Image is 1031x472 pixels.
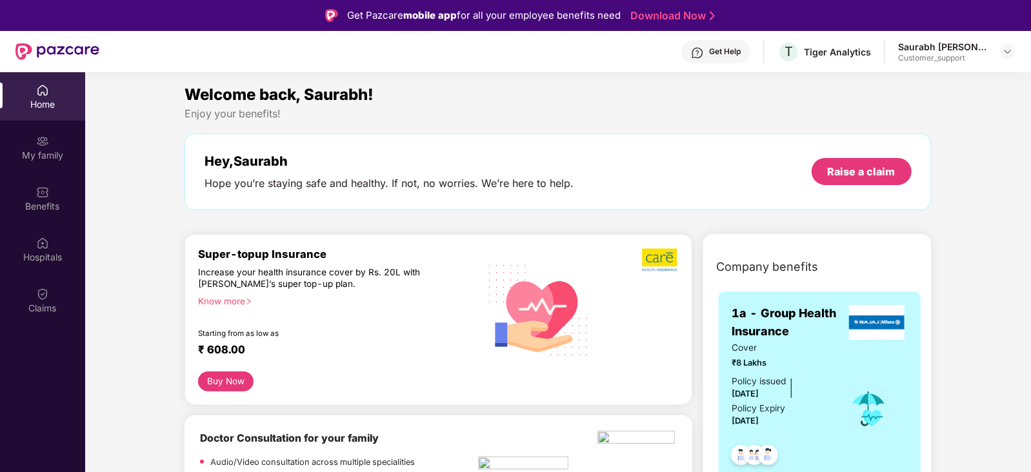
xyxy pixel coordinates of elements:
span: 1a - Group Health Insurance [732,304,846,341]
span: [DATE] [732,416,759,426]
div: Starting from as low as [198,329,423,338]
img: New Pazcare Logo [15,43,99,60]
strong: mobile app [403,9,457,21]
button: Buy Now [198,371,253,391]
div: Super-topup Insurance [198,248,478,261]
a: Download Now [630,9,711,23]
div: Hope you’re staying safe and healthy. If not, no worries. We’re here to help. [205,177,574,190]
div: Raise a claim [828,164,896,179]
div: Policy Expiry [732,402,785,416]
span: Welcome back, Saurabh! [185,85,374,104]
div: ₹ 608.00 [198,343,465,359]
div: Customer_support [898,53,988,63]
img: svg+xml;base64,PHN2ZyB4bWxucz0iaHR0cDovL3d3dy53My5vcmcvMjAwMC9zdmciIHhtbG5zOnhsaW5rPSJodHRwOi8vd3... [479,248,599,370]
img: b5dec4f62d2307b9de63beb79f102df3.png [642,248,679,272]
div: Policy issued [732,375,786,389]
img: svg+xml;base64,PHN2ZyBpZD0iSG9tZSIgeG1sbnM9Imh0dHA6Ly93d3cudzMub3JnLzIwMDAvc3ZnIiB3aWR0aD0iMjAiIG... [36,84,49,97]
div: Hey, Saurabh [205,153,574,169]
div: Increase your health insurance cover by Rs. 20L with [PERSON_NAME]’s super top-up plan. [198,266,423,290]
img: insurerLogo [849,305,905,340]
div: Tiger Analytics [804,46,871,58]
img: svg+xml;base64,PHN2ZyBpZD0iQ2xhaW0iIHhtbG5zPSJodHRwOi8vd3d3LnczLm9yZy8yMDAwL3N2ZyIgd2lkdGg9IjIwIi... [36,288,49,300]
span: T [785,44,793,59]
div: Know more [198,295,470,304]
div: Get Pazcare for all your employee benefits need [347,8,621,23]
img: physica%20-%20Edited.png [597,431,675,447]
img: svg+xml;base64,PHN2ZyBpZD0iQmVuZWZpdHMiIHhtbG5zPSJodHRwOi8vd3d3LnczLm9yZy8yMDAwL3N2ZyIgd2lkdGg9Ij... [36,186,49,199]
img: svg+xml;base64,PHN2ZyBpZD0iSG9zcGl0YWxzIiB4bWxucz0iaHR0cDovL3d3dy53My5vcmcvMjAwMC9zdmciIHdpZHRoPS... [36,237,49,250]
span: right [245,298,252,305]
span: Cover [732,341,830,355]
div: Get Help [709,46,741,57]
span: [DATE] [732,389,759,398]
img: svg+xml;base64,PHN2ZyBpZD0iSGVscC0zMngzMiIgeG1sbnM9Imh0dHA6Ly93d3cudzMub3JnLzIwMDAvc3ZnIiB3aWR0aD... [691,46,704,59]
img: svg+xml;base64,PHN2ZyBpZD0iRHJvcGRvd24tMzJ4MzIiIHhtbG5zPSJodHRwOi8vd3d3LnczLm9yZy8yMDAwL3N2ZyIgd2... [1003,46,1013,57]
img: Stroke [710,9,715,23]
img: Logo [325,9,338,22]
img: svg+xml;base64,PHN2ZyB3aWR0aD0iMjAiIGhlaWdodD0iMjAiIHZpZXdCb3g9IjAgMCAyMCAyMCIgZmlsbD0ibm9uZSIgeG... [36,135,49,148]
span: Company benefits [716,258,818,276]
img: icon [848,388,890,430]
p: Audio/Video consultation across multiple specialities [210,456,415,469]
div: Saurabh [PERSON_NAME] [898,41,988,53]
b: Doctor Consultation for your family [200,432,379,444]
span: ₹8 Lakhs [732,357,830,369]
div: Enjoy your benefits! [185,107,931,121]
